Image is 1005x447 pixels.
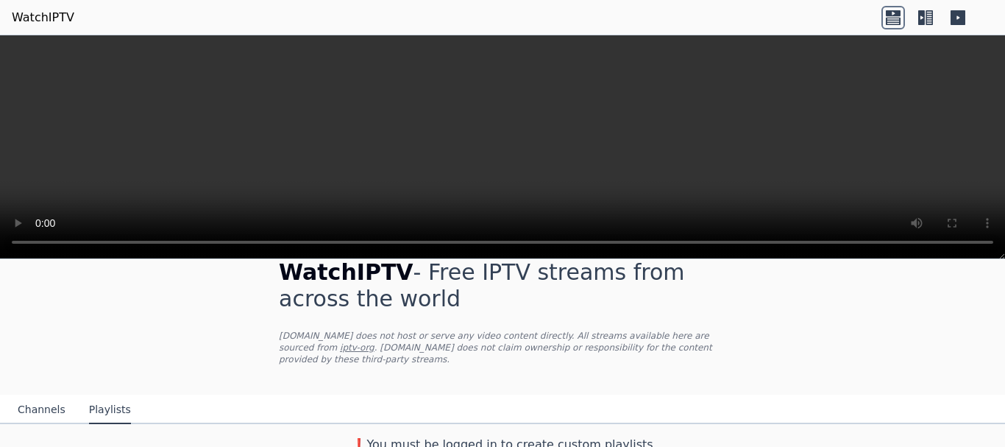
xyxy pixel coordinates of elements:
[12,9,74,27] a: WatchIPTV
[340,342,374,353] a: iptv-org
[279,330,726,365] p: [DOMAIN_NAME] does not host or serve any video content directly. All streams available here are s...
[18,396,65,424] button: Channels
[279,259,726,312] h1: - Free IPTV streams from across the world
[279,259,413,285] span: WatchIPTV
[89,396,131,424] button: Playlists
